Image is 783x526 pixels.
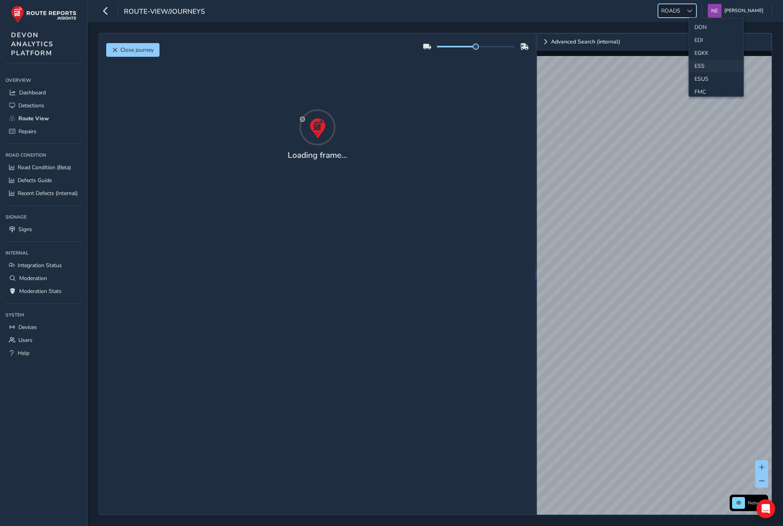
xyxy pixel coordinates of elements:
[5,174,82,187] a: Defects Guide
[5,161,82,174] a: Road Condition (Beta)
[18,102,44,109] span: Detections
[689,72,743,85] li: ESUS
[5,125,82,138] a: Repairs
[5,74,82,86] div: Overview
[5,321,82,334] a: Devices
[551,39,620,45] span: Advanced Search (internal)
[708,4,721,18] img: diamond-layout
[18,226,32,233] span: Signs
[18,190,78,197] span: Recent Defects (Internal)
[5,112,82,125] a: Route View
[5,309,82,321] div: System
[18,262,62,269] span: Integration Status
[5,259,82,272] a: Integration Status
[5,149,82,161] div: Road Condition
[5,272,82,285] a: Moderation
[5,223,82,236] a: Signs
[5,187,82,200] a: Recent Defects (Internal)
[689,34,743,47] li: EDI
[288,150,347,160] h4: Loading frame...
[689,21,743,34] li: DON
[5,99,82,112] a: Detections
[708,4,766,18] button: [PERSON_NAME]
[748,500,766,506] span: Network
[5,334,82,347] a: Users
[19,287,62,295] span: Moderation Stats
[18,128,36,135] span: Repairs
[11,31,54,58] span: DEVON ANALYTICS PLATFORM
[5,285,82,298] a: Moderation Stats
[756,499,775,518] div: Open Intercom Messenger
[106,43,159,57] button: Close journey
[689,85,743,98] li: FMC
[689,60,743,72] li: ESS
[18,324,37,331] span: Devices
[18,336,33,344] span: Users
[689,47,743,60] li: EGKK
[19,89,46,96] span: Dashboard
[5,86,82,99] a: Dashboard
[11,5,76,23] img: rr logo
[724,4,763,18] span: [PERSON_NAME]
[5,347,82,360] a: Help
[19,275,47,282] span: Moderation
[5,211,82,223] div: Signage
[18,164,71,171] span: Road Condition (Beta)
[124,7,205,18] span: route-view/journeys
[18,177,52,184] span: Defects Guide
[537,33,772,51] a: Expand
[18,115,49,122] span: Route View
[120,46,154,54] span: Close journey
[658,4,683,17] span: ROADS
[18,349,29,357] span: Help
[5,247,82,259] div: Internal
